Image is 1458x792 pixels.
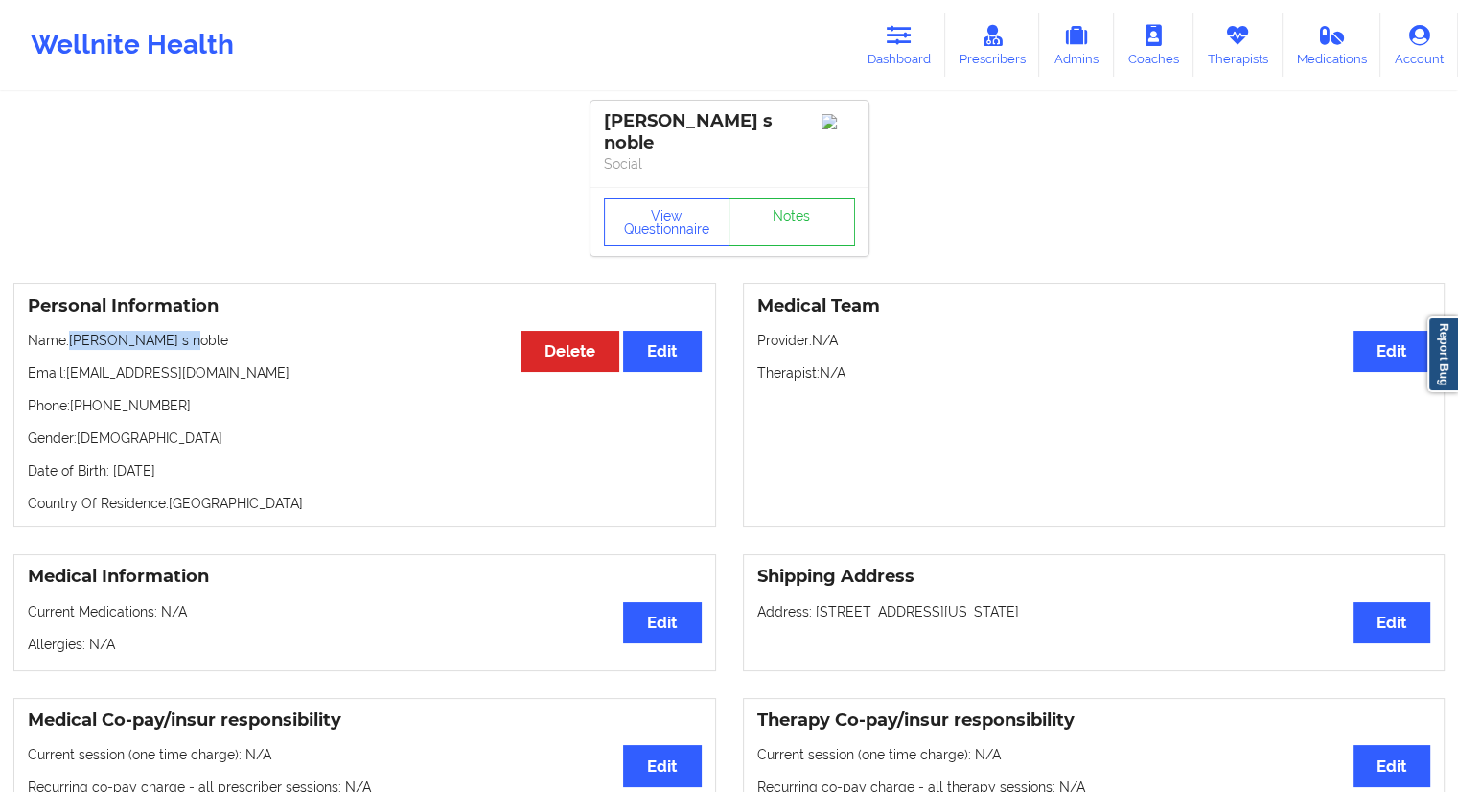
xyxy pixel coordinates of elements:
[623,745,701,786] button: Edit
[757,710,1431,732] h3: Therapy Co-pay/insur responsibility
[1380,13,1458,77] a: Account
[1427,316,1458,392] a: Report Bug
[28,710,702,732] h3: Medical Co-pay/insur responsibility
[945,13,1040,77] a: Prescribers
[757,745,1431,764] p: Current session (one time charge): N/A
[604,154,855,174] p: Social
[1353,745,1430,786] button: Edit
[1353,602,1430,643] button: Edit
[28,331,702,350] p: Name: [PERSON_NAME] s noble
[1283,13,1381,77] a: Medications
[28,602,702,621] p: Current Medications: N/A
[757,331,1431,350] p: Provider: N/A
[822,114,855,129] img: Image%2Fplaceholer-image.png
[28,566,702,588] h3: Medical Information
[28,363,702,383] p: Email: [EMAIL_ADDRESS][DOMAIN_NAME]
[604,198,730,246] button: View Questionnaire
[729,198,855,246] a: Notes
[1039,13,1114,77] a: Admins
[757,566,1431,588] h3: Shipping Address
[1114,13,1193,77] a: Coaches
[623,331,701,372] button: Edit
[521,331,619,372] button: Delete
[28,494,702,513] p: Country Of Residence: [GEOGRAPHIC_DATA]
[28,396,702,415] p: Phone: [PHONE_NUMBER]
[28,429,702,448] p: Gender: [DEMOGRAPHIC_DATA]
[1193,13,1283,77] a: Therapists
[757,602,1431,621] p: Address: [STREET_ADDRESS][US_STATE]
[853,13,945,77] a: Dashboard
[28,295,702,317] h3: Personal Information
[28,461,702,480] p: Date of Birth: [DATE]
[757,295,1431,317] h3: Medical Team
[623,602,701,643] button: Edit
[604,110,855,154] div: [PERSON_NAME] s noble
[1353,331,1430,372] button: Edit
[28,745,702,764] p: Current session (one time charge): N/A
[28,635,702,654] p: Allergies: N/A
[757,363,1431,383] p: Therapist: N/A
